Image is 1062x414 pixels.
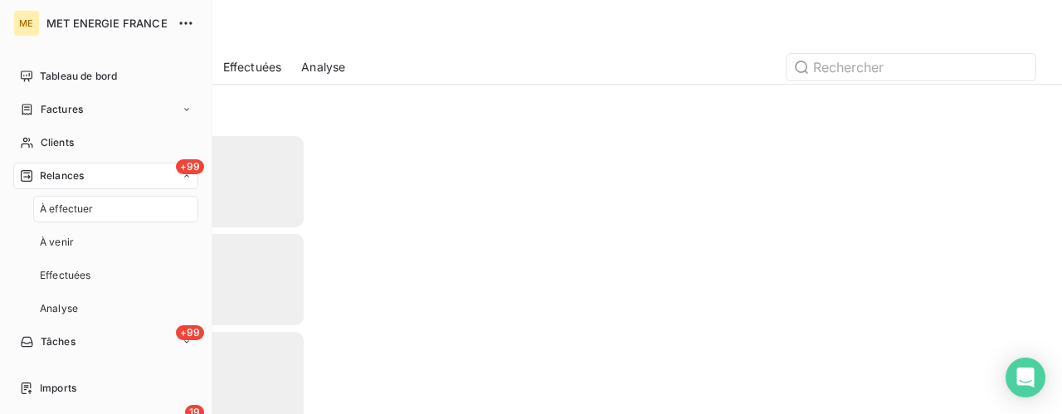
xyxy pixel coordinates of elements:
[40,202,94,217] span: À effectuer
[40,301,78,316] span: Analyse
[40,381,76,396] span: Imports
[1006,358,1045,397] div: Open Intercom Messenger
[46,17,168,30] span: MET ENERGIE FRANCE
[301,59,345,75] span: Analyse
[176,325,204,340] span: +99
[41,334,76,349] span: Tâches
[40,268,91,283] span: Effectuées
[787,54,1035,80] input: Rechercher
[40,235,74,250] span: À venir
[41,102,83,117] span: Factures
[223,59,282,75] span: Effectuées
[13,10,40,37] div: ME
[176,159,204,174] span: +99
[40,168,84,183] span: Relances
[41,135,74,150] span: Clients
[40,69,117,84] span: Tableau de bord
